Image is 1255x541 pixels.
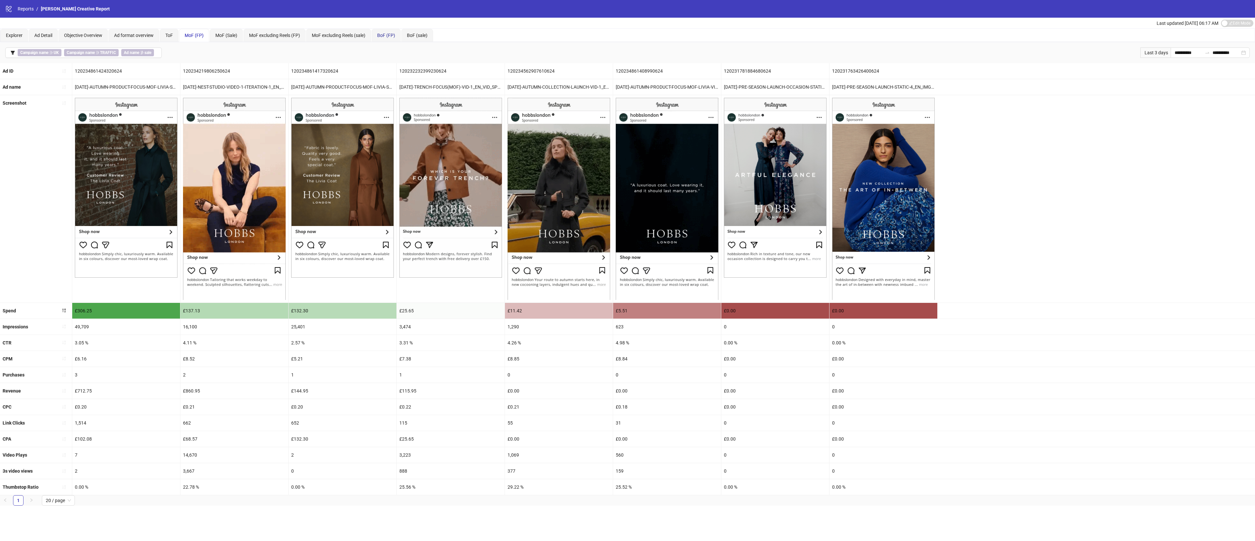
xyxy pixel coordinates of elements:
div: [DATE]-PRE-SEASON-LAUNCH-OCCASION-STATIC-3_EN_IMG_NI_30072025_F_CC_SC1_None_SEASONAL [721,79,829,95]
div: 1,069 [505,447,613,463]
div: £0.21 [505,399,613,415]
span: sort-ascending [62,85,66,89]
span: Last updated [DATE] 06:17 AM [1157,21,1218,26]
div: £115.95 [397,383,505,399]
b: Ad name [3,84,21,90]
div: £0.00 [829,303,937,319]
div: £0.00 [505,431,613,447]
div: £0.00 [721,351,829,367]
div: £132.30 [289,431,396,447]
div: 662 [180,415,288,431]
div: £11.42 [505,303,613,319]
span: sort-ascending [62,69,66,73]
div: 49,709 [72,319,180,335]
div: £0.00 [721,431,829,447]
div: 55 [505,415,613,431]
div: 2 [180,367,288,383]
div: £0.00 [721,383,829,399]
span: sort-ascending [62,469,66,473]
div: £8.52 [180,351,288,367]
div: £712.75 [72,383,180,399]
span: BoF (FP) [377,33,395,38]
div: 0 [829,415,937,431]
div: 3,223 [397,447,505,463]
div: 3 [72,367,180,383]
div: £0.00 [505,383,613,399]
span: filter [10,50,15,55]
b: 3s video views [3,468,33,474]
div: 1,290 [505,319,613,335]
div: 1 [289,367,396,383]
a: 1 [13,496,23,505]
span: sort-ascending [62,421,66,425]
div: £144.95 [289,383,396,399]
div: 377 [505,463,613,479]
div: £6.16 [72,351,180,367]
span: ∋ [18,49,61,56]
b: sale [144,50,151,55]
div: [DATE]-AUTUMN-COLLECTION-LAUNCH-VID-1_EN_VID_NI_02092025_F_CC_SC24_USP10_SEASONAL [505,79,613,95]
img: Screenshot 120234861408990624 [616,98,718,300]
div: [DATE]-PRE-SEASON-LAUNCH-STATIC-4_EN_IMG_NI_28072025_F_CC_SC1_USP10_SEASONAL [829,79,937,95]
div: 2 [72,463,180,479]
div: £0.00 [613,383,721,399]
b: Impressions [3,324,28,329]
div: 31 [613,415,721,431]
div: 0 [829,447,937,463]
div: 120231781884680624 [721,63,829,79]
div: 120234861424320624 [72,63,180,79]
div: £0.21 [180,399,288,415]
div: 120232232399230624 [397,63,505,79]
div: 120234861408990624 [613,63,721,79]
div: £0.00 [721,399,829,415]
div: 0 [721,447,829,463]
b: CPM [3,356,12,361]
span: Objective Overview [64,33,102,38]
div: 0.00 % [829,335,937,351]
div: £306.25 [72,303,180,319]
img: Screenshot 120234219806250624 [183,98,286,300]
div: £0.20 [72,399,180,415]
div: 0.00 % [721,335,829,351]
b: Thumbstop Ratio [3,484,39,490]
li: / [36,5,38,12]
span: sort-ascending [62,405,66,409]
b: Ad name [124,50,139,55]
div: £5.51 [613,303,721,319]
b: Campaign name [67,50,95,55]
span: 20 / page [46,496,71,505]
div: 25.52 % [613,479,721,495]
div: £0.22 [397,399,505,415]
div: [DATE]-NEST-STUDIO-VIDEO-1-ITERATION-1_EN_VID_SP_01092025_F_NSE_SC1_None_BAU [180,79,288,95]
div: Last 3 days [1140,47,1171,58]
div: £0.00 [829,431,937,447]
div: £25.65 [397,431,505,447]
b: CPA [3,436,11,442]
div: £102.08 [72,431,180,447]
div: £0.20 [289,399,396,415]
div: 0 [505,367,613,383]
span: ∌ [121,49,154,56]
div: 25.56 % [397,479,505,495]
div: [DATE]-AUTUMN-PRODUCT-FOCUS-MOF-LIVIA-STATIC-2_EN_IMG_SP_09092025_F_CC_SC9_USP4_SEASONAL [289,79,396,95]
div: £0.00 [829,399,937,415]
div: 3,667 [180,463,288,479]
div: 0.00 % [829,479,937,495]
div: [DATE]-AUTUMN-PRODUCT-FOCUS-MOF-LIVIA-VID-1_EN_VID_SP_09092025_F_CC_SC9_USP4_SEASONAL [613,79,721,95]
span: sort-ascending [62,356,66,361]
span: sort-ascending [62,437,66,441]
div: 22.78 % [180,479,288,495]
div: 120231763426400624 [829,63,937,79]
b: Campaign name [20,50,48,55]
div: 1,514 [72,415,180,431]
li: 1 [13,495,24,506]
div: £132.30 [289,303,396,319]
div: 25,401 [289,319,396,335]
span: Ad Detail [34,33,52,38]
div: 29.22 % [505,479,613,495]
div: 0 [721,367,829,383]
span: [PERSON_NAME] Creative Report [41,6,110,11]
div: £25.65 [397,303,505,319]
div: [DATE]-AUTUMN-PRODUCT-FOCUS-MOF-LIVIA-STATIC-1_EN_IMG_SP_09092025_F_CC_SC9_USP4_SEASONAL [72,79,180,95]
div: 560 [613,447,721,463]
